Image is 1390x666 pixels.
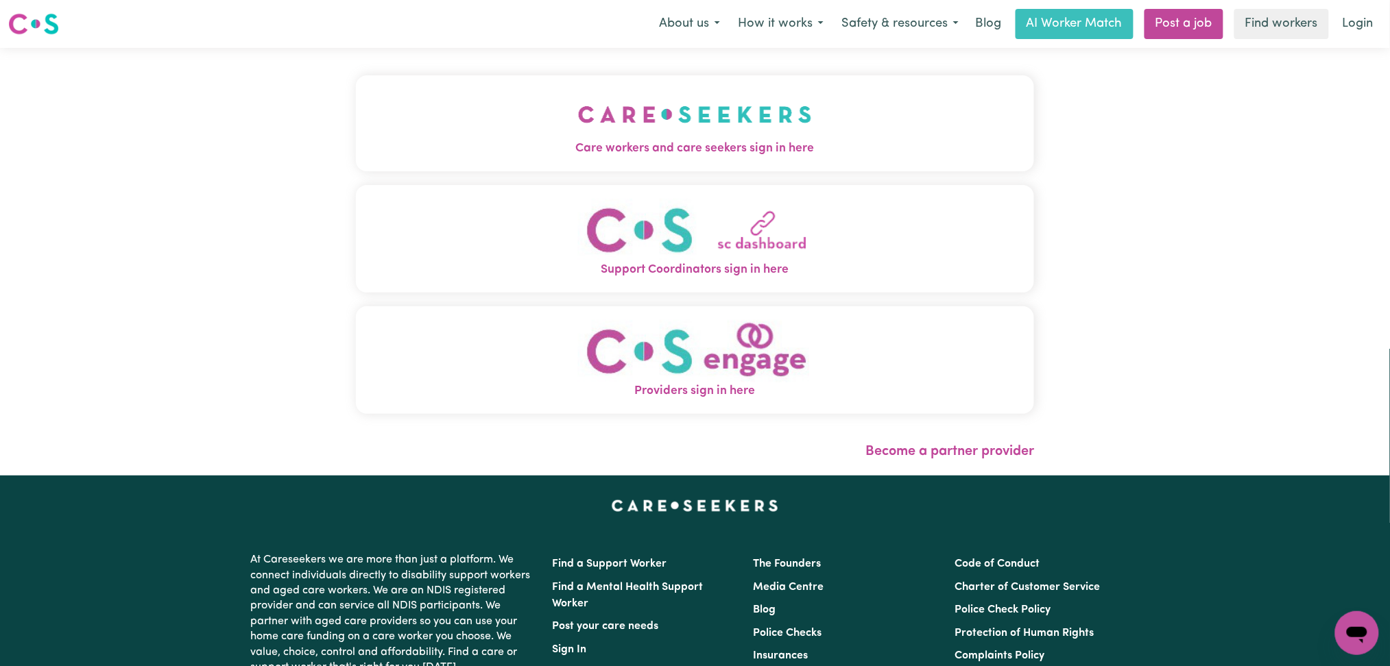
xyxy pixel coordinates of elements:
a: Post your care needs [553,621,659,632]
a: Police Check Policy [955,604,1051,615]
a: Find a Mental Health Support Worker [553,582,704,609]
button: Support Coordinators sign in here [356,185,1035,293]
button: About us [650,10,729,38]
iframe: Button to launch messaging window [1335,611,1379,655]
a: Become a partner provider [865,445,1034,458]
a: Post a job [1145,9,1223,39]
a: Charter of Customer Service [955,582,1100,593]
span: Care workers and care seekers sign in here [356,140,1035,158]
a: Protection of Human Rights [955,628,1094,639]
img: Careseekers logo [8,12,59,36]
button: Safety & resources [832,10,968,38]
span: Providers sign in here [356,382,1035,400]
a: Code of Conduct [955,558,1040,569]
a: The Founders [754,558,822,569]
button: How it works [729,10,832,38]
a: Complaints Policy [955,650,1044,661]
span: Support Coordinators sign in here [356,261,1035,279]
a: Find a Support Worker [553,558,667,569]
a: AI Worker Match [1016,9,1134,39]
a: Find workers [1234,9,1329,39]
a: Media Centre [754,582,824,593]
a: Careseekers logo [8,8,59,40]
a: Blog [754,604,776,615]
button: Providers sign in here [356,306,1035,414]
button: Care workers and care seekers sign in here [356,75,1035,171]
a: Police Checks [754,628,822,639]
a: Blog [968,9,1010,39]
a: Login [1334,9,1382,39]
a: Insurances [754,650,808,661]
a: Sign In [553,644,587,655]
a: Careseekers home page [612,500,778,511]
